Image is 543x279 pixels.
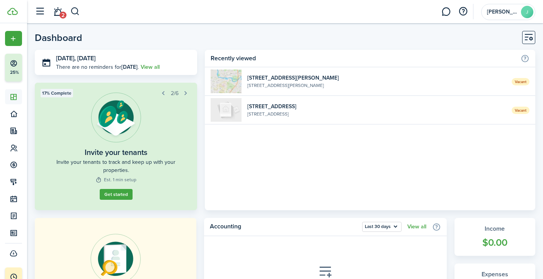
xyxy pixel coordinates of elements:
[211,70,242,93] img: 1
[32,4,47,19] button: Open sidebar
[42,90,71,97] span: 17% Complete
[407,224,426,230] a: View all
[56,63,139,71] p: There are no reminders for .
[487,9,518,15] span: Jonas
[512,107,529,114] span: Vacant
[362,222,402,232] button: Last 30 days
[100,189,133,200] button: Get started
[70,5,80,18] button: Search
[521,6,533,18] avatar-text: J
[456,5,470,18] button: Open resource center
[462,270,528,279] widget-stats-title: Expenses
[512,78,529,85] span: Vacant
[247,82,506,89] widget-list-item-description: [STREET_ADDRESS][PERSON_NAME]
[60,12,66,19] span: 2
[210,222,358,232] home-widget-title: Accounting
[50,2,65,22] a: Notifications
[211,98,242,122] img: 1
[56,54,191,63] h3: [DATE], [DATE]
[158,88,169,99] button: Prev step
[91,92,141,143] img: Tenant
[462,235,528,250] widget-stats-count: $0.00
[439,2,453,22] a: Messaging
[247,111,506,117] widget-list-item-description: [STREET_ADDRESS]
[247,102,506,111] widget-list-item-title: [STREET_ADDRESS]
[5,54,69,82] button: 25%
[180,88,191,99] button: Next step
[10,69,19,76] p: 25%
[211,54,517,63] home-widget-title: Recently viewed
[362,222,402,232] button: Open menu
[247,74,506,82] widget-list-item-title: [STREET_ADDRESS][PERSON_NAME]
[52,158,180,174] widget-step-description: Invite your tenants to track and keep up with your properties.
[141,63,160,71] a: View all
[522,31,535,44] button: Customise
[85,146,147,158] widget-step-title: Invite your tenants
[454,218,535,256] a: Income$0.00
[171,89,179,97] span: 2/6
[95,176,136,183] widget-step-time: Est. 1 min setup
[5,31,22,46] button: Open menu
[7,8,18,15] img: TenantCloud
[35,33,82,43] header-page-title: Dashboard
[462,224,528,233] widget-stats-title: Income
[121,63,138,71] b: [DATE]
